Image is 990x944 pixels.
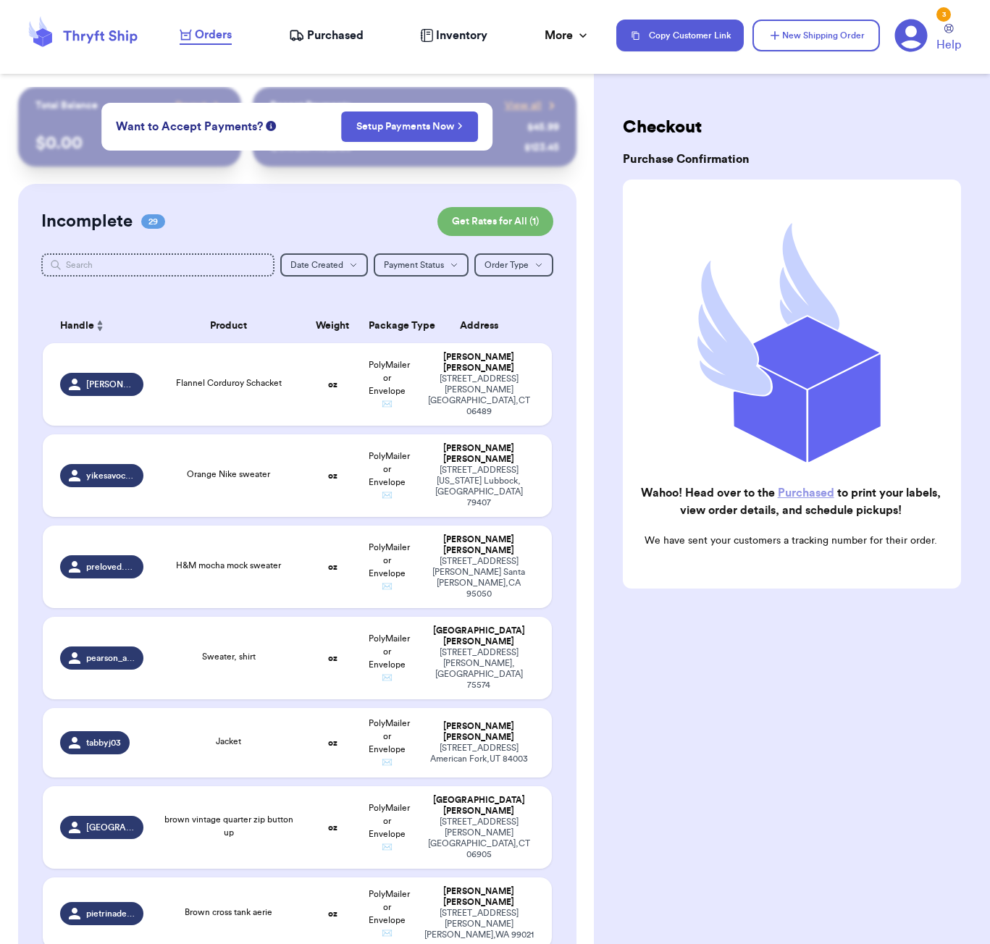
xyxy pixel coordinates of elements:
div: 3 [936,7,951,22]
span: brown vintage quarter zip button up [164,815,293,837]
button: Order Type [474,253,553,277]
span: PolyMailer or Envelope ✉️ [369,719,410,767]
span: Handle [60,319,94,334]
strong: oz [328,471,337,480]
span: [PERSON_NAME].m_05 [86,379,135,390]
button: Payment Status [374,253,469,277]
span: [GEOGRAPHIC_DATA]morris1 [86,822,135,833]
strong: oz [328,562,337,571]
p: $ 0.00 [35,132,224,155]
span: Help [936,36,961,54]
strong: oz [328,823,337,832]
div: [STREET_ADDRESS][PERSON_NAME] [PERSON_NAME] , WA 99021 [424,908,534,940]
p: We have sent your customers a tracking number for their order. [634,534,947,548]
span: Payment Status [384,261,444,269]
th: Weight [305,308,360,343]
span: PolyMailer or Envelope ✉️ [369,890,410,937]
span: 29 [141,214,165,229]
a: Payout [175,98,224,113]
h3: Purchase Confirmation [623,151,961,168]
strong: oz [328,909,337,918]
button: Setup Payments Now [341,111,478,142]
span: PolyMailer or Envelope ✉️ [369,361,410,408]
button: Copy Customer Link [616,20,744,51]
a: Purchased [778,487,834,499]
span: Brown cross tank aerie [185,908,272,916]
div: More [545,27,590,44]
h2: Checkout [623,116,961,139]
span: Inventory [436,27,487,44]
div: [STREET_ADDRESS][PERSON_NAME] Santa [PERSON_NAME] , CA 95050 [424,556,534,599]
div: [GEOGRAPHIC_DATA] [PERSON_NAME] [424,795,534,817]
div: [STREET_ADDRESS][PERSON_NAME] [GEOGRAPHIC_DATA] , CT 06905 [424,817,534,860]
span: Orders [195,26,232,43]
a: Purchased [289,27,364,44]
span: Orange Nike sweater [187,470,270,479]
span: View all [505,98,542,113]
a: Help [936,24,961,54]
span: Flannel Corduroy Schacket [176,379,282,387]
div: [STREET_ADDRESS][PERSON_NAME] [GEOGRAPHIC_DATA] , CT 06489 [424,374,534,417]
a: View all [505,98,559,113]
span: tabbyj03 [86,737,121,749]
div: [STREET_ADDRESS][US_STATE] Lubbock , [GEOGRAPHIC_DATA] 79407 [424,465,534,508]
th: Package Type [360,308,415,343]
div: [STREET_ADDRESS] [PERSON_NAME] , [GEOGRAPHIC_DATA] 75574 [424,647,534,691]
span: yikesavocado [86,470,135,481]
button: New Shipping Order [752,20,880,51]
span: Jacket [216,737,241,746]
span: PolyMailer or Envelope ✉️ [369,543,410,591]
div: [PERSON_NAME] [PERSON_NAME] [424,721,534,743]
span: preloved.and.borrowed [86,561,135,573]
span: Want to Accept Payments? [116,118,263,135]
span: Date Created [290,261,343,269]
a: 3 [894,19,928,52]
div: $ 123.45 [524,140,559,155]
span: PolyMailer or Envelope ✉️ [369,634,410,682]
div: $ 45.99 [527,120,559,135]
button: Sort ascending [94,317,106,334]
div: [PERSON_NAME] [PERSON_NAME] [424,534,534,556]
div: [PERSON_NAME] [PERSON_NAME] [424,443,534,465]
p: Total Balance [35,98,98,113]
div: [PERSON_NAME] [PERSON_NAME] [424,352,534,374]
strong: oz [328,654,337,662]
a: Inventory [420,27,487,44]
span: H&M mocha mock sweater [176,561,281,570]
h2: Incomplete [41,210,133,233]
span: pietrinadecker [86,908,135,919]
div: [PERSON_NAME] [PERSON_NAME] [424,886,534,908]
div: [STREET_ADDRESS] American Fork , UT 84003 [424,743,534,764]
span: Payout [175,98,206,113]
button: Get Rates for All (1) [437,207,553,236]
span: Purchased [307,27,364,44]
th: Product [152,308,306,343]
strong: oz [328,380,337,389]
span: Order Type [484,261,529,269]
span: PolyMailer or Envelope ✉️ [369,452,410,500]
button: Date Created [280,253,368,277]
span: PolyMailer or Envelope ✉️ [369,804,410,851]
span: pearson_allie [86,652,135,664]
div: [GEOGRAPHIC_DATA] [PERSON_NAME] [424,625,534,647]
span: Sweater, shirt [202,652,256,661]
a: Orders [180,26,232,45]
p: Recent Payments [270,98,351,113]
strong: oz [328,738,337,747]
h2: Wahoo! Head over to the to print your labels, view order details, and schedule pickups! [634,484,947,519]
a: Setup Payments Now [356,119,463,134]
th: Address [415,308,552,343]
input: Search [41,253,274,277]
